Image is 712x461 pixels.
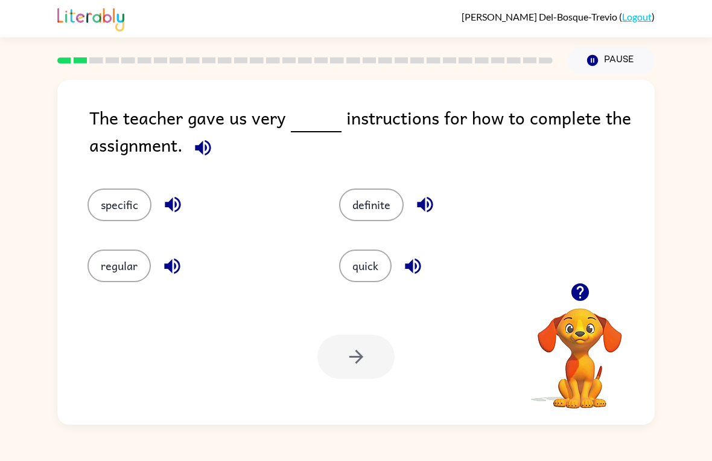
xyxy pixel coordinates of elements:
button: regular [87,250,151,282]
div: The teacher gave us very instructions for how to complete the assignment. [89,104,655,164]
button: definite [339,189,404,221]
span: [PERSON_NAME] Del-Bosque-Trevio [462,11,619,22]
video: Your browser must support playing .mp4 files to use Literably. Please try using another browser. [520,289,640,410]
button: quick [339,250,392,282]
button: Pause [567,47,655,74]
a: Logout [622,11,652,22]
div: ( ) [462,11,655,22]
img: Literably [57,5,124,31]
button: specific [87,189,151,221]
